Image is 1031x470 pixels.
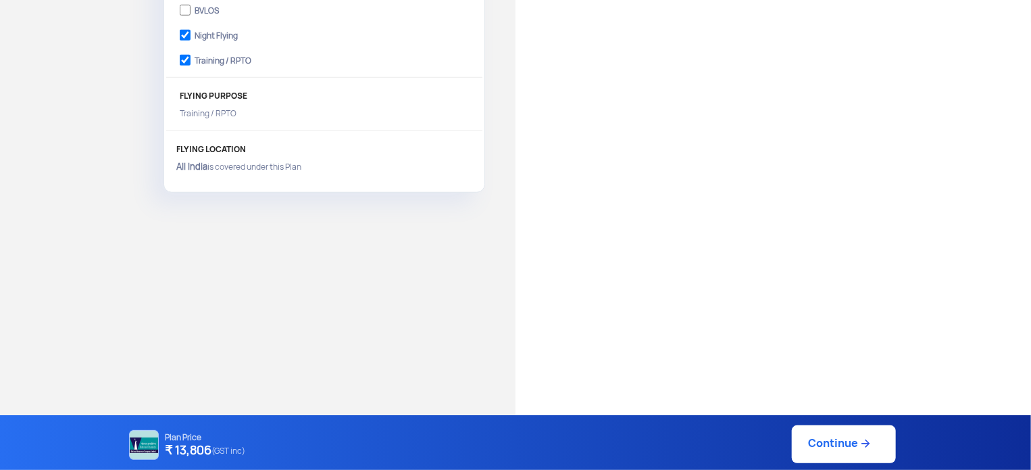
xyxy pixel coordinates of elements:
div: Night Flying [195,31,238,37]
h4: ₹ 13,806 [166,442,246,460]
input: BVLOS [180,1,191,20]
img: ic_arrow_forward_blue.svg [859,437,872,450]
input: Night Flying [180,26,191,45]
strong: All India [176,161,207,172]
a: Continue [792,425,896,463]
div: Training / RPTO [195,56,251,62]
p: is covered under this Plan [176,161,472,173]
input: Training / RPTO [180,51,191,70]
div: BVLOS [195,6,219,11]
span: (GST inc) [212,442,246,460]
p: Plan Price [166,433,246,442]
p: FLYING LOCATION [176,145,472,154]
p: FLYING PURPOSE [180,91,469,101]
img: NATIONAL [129,430,159,460]
p: Training / RPTO [180,108,469,120]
